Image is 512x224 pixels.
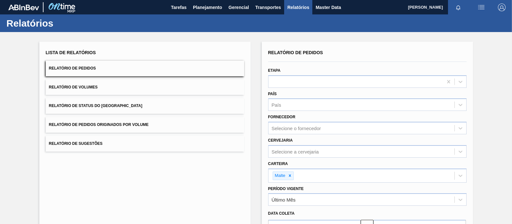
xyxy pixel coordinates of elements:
[272,102,281,108] div: País
[268,162,288,166] label: Carteira
[49,66,96,71] span: Relatório de Pedidos
[255,4,281,11] span: Transportes
[46,117,244,133] button: Relatório de Pedidos Originados por Volume
[268,92,277,96] label: País
[273,172,286,180] div: Malte
[49,104,142,108] span: Relatório de Status do [GEOGRAPHIC_DATA]
[268,50,323,55] span: Relatório de Pedidos
[171,4,187,11] span: Tarefas
[272,126,321,131] div: Selecione o fornecedor
[46,61,244,76] button: Relatório de Pedidos
[272,149,319,154] div: Selecione a cervejaria
[316,4,341,11] span: Master Data
[268,68,281,73] label: Etapa
[477,4,485,11] img: userActions
[287,4,309,11] span: Relatórios
[8,4,39,10] img: TNhmsLtSVTkK8tSr43FrP2fwEKptu5GPRR3wAAAABJRU5ErkJggg==
[448,3,468,12] button: Notificações
[268,187,304,191] label: Período Vigente
[498,4,506,11] img: Logout
[46,98,244,114] button: Relatório de Status do [GEOGRAPHIC_DATA]
[49,141,103,146] span: Relatório de Sugestões
[268,115,295,119] label: Fornecedor
[49,85,98,89] span: Relatório de Volumes
[6,20,120,27] h1: Relatórios
[228,4,249,11] span: Gerencial
[49,122,149,127] span: Relatório de Pedidos Originados por Volume
[46,50,96,55] span: Lista de Relatórios
[268,138,293,143] label: Cervejaria
[46,79,244,95] button: Relatório de Volumes
[46,136,244,152] button: Relatório de Sugestões
[268,211,295,216] span: Data coleta
[272,197,296,203] div: Último Mês
[193,4,222,11] span: Planejamento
